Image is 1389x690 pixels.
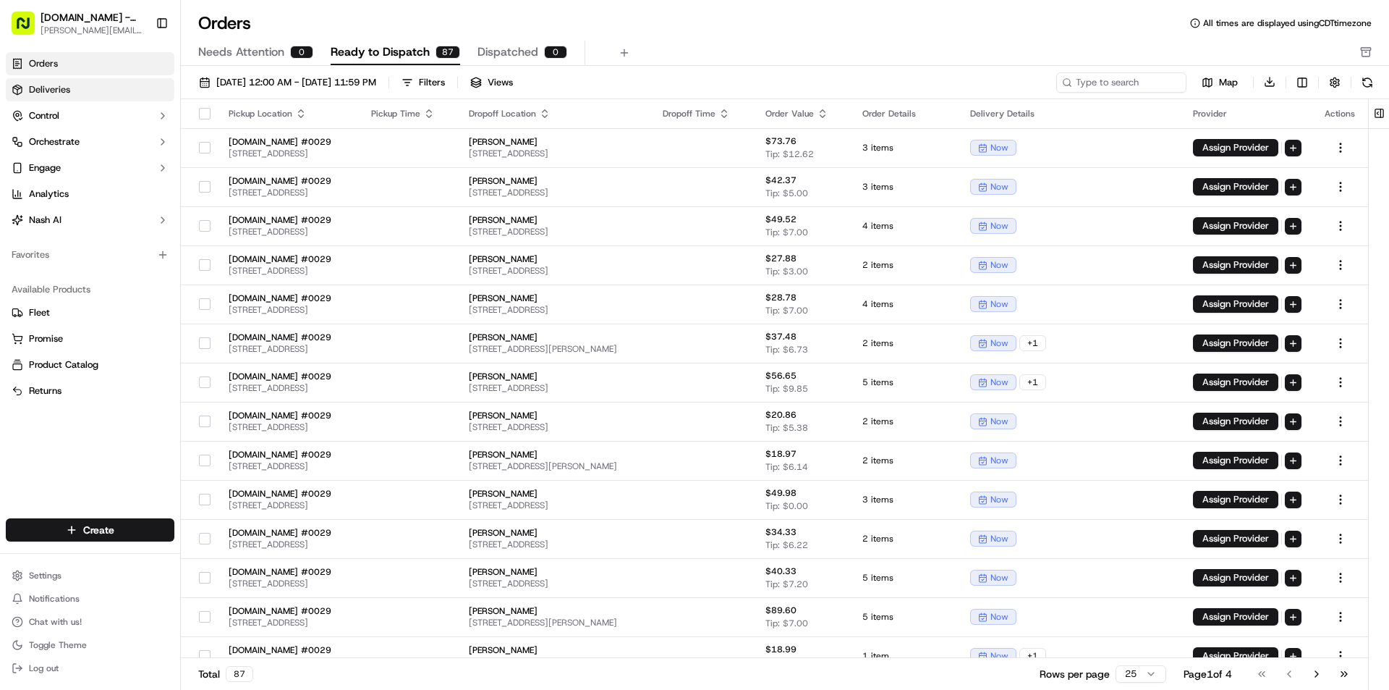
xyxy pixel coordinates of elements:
[1184,667,1232,681] div: Page 1 of 4
[290,46,313,59] div: 0
[6,565,174,586] button: Settings
[862,259,947,271] span: 2 items
[469,332,640,343] span: [PERSON_NAME]
[229,656,348,668] span: [STREET_ADDRESS]
[1193,530,1278,547] button: Assign Provider
[765,266,808,277] span: Tip: $3.00
[469,421,640,433] span: [STREET_ADDRESS]
[6,130,174,153] button: Orchestrate
[229,421,348,433] span: [STREET_ADDRESS]
[469,449,640,460] span: [PERSON_NAME]
[765,331,797,342] span: $37.48
[765,448,797,460] span: $18.97
[229,644,348,656] span: [DOMAIN_NAME] #0029
[6,78,174,101] a: Deliveries
[1219,76,1238,89] span: Map
[1193,108,1301,119] div: Provider
[765,578,808,590] span: Tip: $7.20
[990,181,1008,193] span: now
[229,617,348,628] span: [STREET_ADDRESS]
[65,138,237,153] div: Start new chat
[29,306,50,319] span: Fleet
[765,227,808,238] span: Tip: $7.00
[990,494,1008,505] span: now
[1193,217,1278,235] button: Assign Provider
[1019,648,1046,664] div: + 1
[6,379,174,403] button: Returns
[862,650,947,662] span: 1 item
[765,344,808,355] span: Tip: $6.73
[6,612,174,632] button: Chat with us!
[41,25,144,36] button: [PERSON_NAME][EMAIL_ADDRESS][PERSON_NAME][DOMAIN_NAME]
[469,578,640,589] span: [STREET_ADDRESS]
[464,72,519,93] button: Views
[229,460,348,472] span: [STREET_ADDRESS]
[1193,491,1278,508] button: Assign Provider
[469,605,640,617] span: [PERSON_NAME]
[198,43,284,61] span: Needs Attention
[990,455,1008,466] span: now
[29,225,41,237] img: 1736555255976-a54dd68f-1ca7-489b-9aae-adbdc363a1c4
[1193,139,1278,156] button: Assign Provider
[6,589,174,609] button: Notifications
[1193,295,1278,313] button: Assign Provider
[1193,335,1278,352] button: Assign Provider
[862,108,947,119] div: Order Details
[226,666,253,682] div: 87
[137,324,232,338] span: API Documentation
[229,449,348,460] span: [DOMAIN_NAME] #0029
[862,142,947,153] span: 3 items
[6,6,150,41] button: [DOMAIN_NAME] - [GEOGRAPHIC_DATA][PERSON_NAME][EMAIL_ADDRESS][PERSON_NAME][DOMAIN_NAME]
[29,384,61,397] span: Returns
[663,108,742,119] div: Dropoff Time
[765,135,797,147] span: $73.76
[469,253,640,265] span: [PERSON_NAME]
[229,226,348,237] span: [STREET_ADDRESS]
[229,382,348,394] span: [STREET_ADDRESS]
[395,72,451,93] button: Filters
[765,487,797,499] span: $49.98
[229,108,348,119] div: Pickup Location
[6,182,174,206] a: Analytics
[9,318,116,344] a: 📗Knowledge Base
[29,570,61,581] span: Settings
[29,57,58,70] span: Orders
[990,533,1008,544] span: now
[469,500,640,511] span: [STREET_ADDRESS]
[862,611,947,623] span: 5 items
[862,494,947,505] span: 3 items
[469,371,640,382] span: [PERSON_NAME]
[229,605,348,617] span: [DOMAIN_NAME] #0029
[229,343,348,355] span: [STREET_ADDRESS]
[1056,72,1186,93] input: Type to search
[229,293,348,304] span: [DOMAIN_NAME] #0029
[229,566,348,578] span: [DOMAIN_NAME] #0029
[469,382,640,394] span: [STREET_ADDRESS]
[1019,335,1046,351] div: + 1
[14,14,43,43] img: Nash
[1193,178,1278,195] button: Assign Provider
[6,52,174,75] a: Orders
[469,293,640,304] span: [PERSON_NAME]
[469,136,640,148] span: [PERSON_NAME]
[469,343,640,355] span: [STREET_ADDRESS][PERSON_NAME]
[862,337,947,349] span: 2 items
[1193,374,1278,391] button: Assign Provider
[990,337,1008,349] span: now
[229,187,348,198] span: [STREET_ADDRESS]
[469,175,640,187] span: [PERSON_NAME]
[229,136,348,148] span: [DOMAIN_NAME] #0029
[331,43,430,61] span: Ready to Dispatch
[6,518,174,542] button: Create
[229,265,348,277] span: [STREET_ADDRESS]
[120,224,125,236] span: •
[469,265,640,277] span: [STREET_ADDRESS]
[765,618,808,629] span: Tip: $7.00
[1193,413,1278,430] button: Assign Provider
[765,644,797,655] span: $18.99
[229,332,348,343] span: [DOMAIN_NAME] #0029
[216,76,376,89] span: [DATE] 12:00 AM - [DATE] 11:59 PM
[765,657,808,668] span: Tip: $0.00
[862,572,947,584] span: 5 items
